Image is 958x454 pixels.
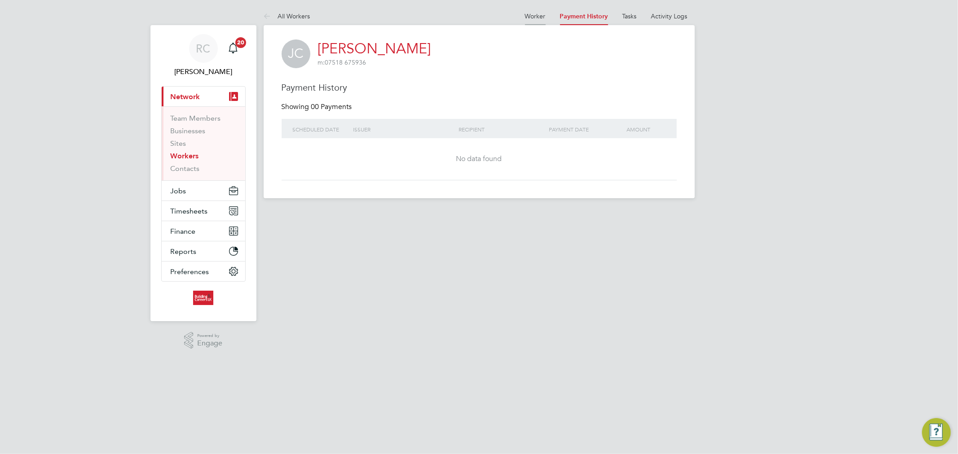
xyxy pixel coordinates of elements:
[161,291,246,305] a: Go to home page
[161,34,246,77] a: RC[PERSON_NAME]
[196,43,211,54] span: RC
[560,13,608,20] a: Payment History
[291,154,668,164] div: No data found
[171,187,186,195] span: Jobs
[282,82,677,93] h3: Payment History
[282,102,354,112] div: Showing
[311,102,352,111] span: 00 Payments
[318,58,366,66] span: 07518 675936
[184,332,222,349] a: Powered byEngage
[922,418,951,447] button: Engage Resource Center
[607,119,653,140] div: Amount
[351,119,456,140] div: Issuer
[162,201,245,221] button: Timesheets
[171,247,197,256] span: Reports
[162,241,245,261] button: Reports
[525,12,546,20] a: Worker
[171,127,206,135] a: Businesses
[622,12,637,20] a: Tasks
[193,291,213,305] img: buildingcareersuk-logo-retina.png
[224,34,242,63] a: 20
[235,37,246,48] span: 20
[171,267,209,276] span: Preferences
[171,114,221,122] a: Team Members
[264,12,310,20] a: All Workers
[293,126,340,133] span: Scheduled date
[162,106,245,180] div: Network
[197,332,222,340] span: Powered by
[171,207,208,215] span: Timesheets
[162,87,245,106] button: Network
[171,92,200,101] span: Network
[162,181,245,201] button: Jobs
[150,25,256,321] nav: Main navigation
[171,152,199,160] a: Workers
[318,40,431,57] a: [PERSON_NAME]
[318,58,325,66] span: m:
[162,262,245,281] button: Preferences
[171,139,186,148] a: Sites
[171,164,200,173] a: Contacts
[162,221,245,241] button: Finance
[171,227,196,236] span: Finance
[456,119,547,140] div: Recipient
[197,340,222,347] span: Engage
[547,119,607,140] div: Payment date
[651,12,688,20] a: Activity Logs
[282,39,310,68] span: JC
[161,66,246,77] span: Rhys Cook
